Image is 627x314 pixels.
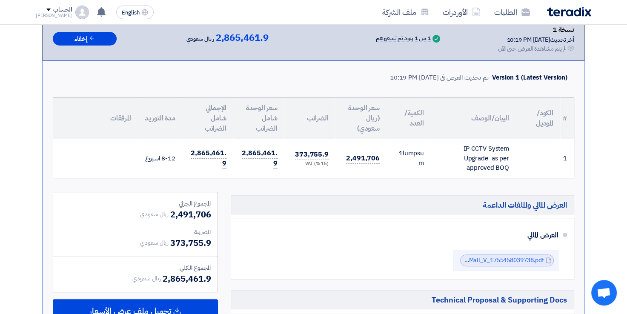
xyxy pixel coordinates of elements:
div: Version 1 (Latest Version) [492,73,567,83]
span: ريال سعودي [140,210,169,219]
th: الإجمالي شامل الضرائب [182,98,233,139]
th: الكمية/العدد [387,98,431,139]
div: العرض المالي [248,225,558,245]
div: تم تحديث العرض في [DATE] 10:19 PM [390,73,489,83]
div: IP CCTV System Upgrade as per approved BOQ [438,144,509,173]
a: الأوردرات [436,2,487,22]
span: 1 [399,148,403,158]
div: أخر تحديث [DATE] 10:19 PM [498,35,574,44]
span: 2,865,461.9 [163,272,211,285]
span: 373,755.9 [295,149,329,160]
span: English [122,10,140,16]
img: Teradix logo [547,7,591,17]
th: # [560,98,574,139]
span: العرض المالي والملفات الداعمة [483,200,567,210]
div: نسخة 1 [498,24,574,35]
th: الكود/الموديل [516,98,560,139]
div: لم يتم مشاهدة العرض حتى الآن [498,44,566,53]
a: الطلبات [487,2,537,22]
button: English [116,6,154,19]
div: 1 من 1 بنود تم تسعيرهم [376,35,431,42]
span: ريال سعودي [186,34,214,44]
img: profile_test.png [75,6,89,19]
th: مدة التوريد [138,98,182,139]
span: Technical Proposal & Supporting Docs [432,295,567,305]
a: Open chat [591,280,617,305]
th: الضرائب [284,98,335,139]
span: 2,865,461.9 [216,33,269,43]
th: سعر الوحدة (ريال سعودي) [335,98,387,139]
td: 1 [560,139,574,178]
span: ريال سعودي [132,274,161,283]
div: المجموع الجزئي [60,199,211,208]
span: 2,865,461.9 [242,148,278,169]
a: ملف الشركة [375,2,436,22]
span: 2,491,706 [170,208,211,221]
span: 373,755.9 [170,237,211,249]
th: المرفقات [53,98,138,139]
div: [PERSON_NAME] [36,13,72,18]
span: 2,865,461.9 [191,148,226,169]
td: 8-12 اسبوع [138,139,182,178]
button: إخفاء [53,32,117,46]
th: سعر الوحدة شامل الضرائب [233,98,284,139]
div: (15 %) VAT [291,160,329,168]
span: ريال سعودي [140,238,169,247]
div: الحساب [53,6,72,14]
span: 2,491,706 [346,153,380,164]
th: البيان/الوصف [431,98,516,139]
div: الضريبة [60,228,211,237]
div: المجموع الكلي [60,263,211,272]
td: lumpsum [387,139,431,178]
